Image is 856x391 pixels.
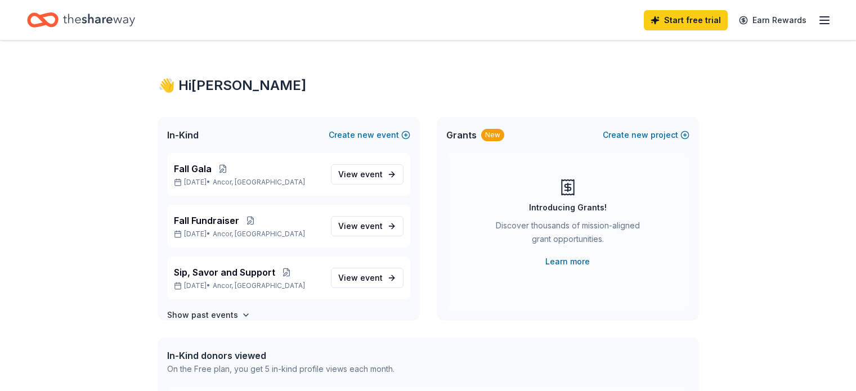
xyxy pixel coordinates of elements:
[174,266,275,279] span: Sip, Savor and Support
[27,7,135,33] a: Home
[158,77,698,95] div: 👋 Hi [PERSON_NAME]
[331,268,404,288] a: View event
[174,162,212,176] span: Fall Gala
[329,128,410,142] button: Createnewevent
[331,164,404,185] a: View event
[167,308,238,322] h4: Show past events
[213,178,305,187] span: Ancor, [GEOGRAPHIC_DATA]
[167,349,395,362] div: In-Kind donors viewed
[603,128,689,142] button: Createnewproject
[360,221,383,231] span: event
[167,308,250,322] button: Show past events
[174,230,322,239] p: [DATE] •
[174,281,322,290] p: [DATE] •
[174,214,239,227] span: Fall Fundraiser
[338,271,383,285] span: View
[529,201,607,214] div: Introducing Grants!
[644,10,728,30] a: Start free trial
[360,169,383,179] span: event
[545,255,590,268] a: Learn more
[446,128,477,142] span: Grants
[167,362,395,376] div: On the Free plan, you get 5 in-kind profile views each month.
[481,129,504,141] div: New
[338,168,383,181] span: View
[174,178,322,187] p: [DATE] •
[331,216,404,236] a: View event
[491,219,644,250] div: Discover thousands of mission-aligned grant opportunities.
[167,128,199,142] span: In-Kind
[631,128,648,142] span: new
[360,273,383,282] span: event
[338,219,383,233] span: View
[213,230,305,239] span: Ancor, [GEOGRAPHIC_DATA]
[357,128,374,142] span: new
[213,281,305,290] span: Ancor, [GEOGRAPHIC_DATA]
[732,10,813,30] a: Earn Rewards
